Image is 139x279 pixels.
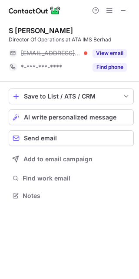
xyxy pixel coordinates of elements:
button: Add to email campaign [9,151,134,167]
div: Director Of Operations at ATA IMS Berhad [9,36,134,44]
div: Save to List / ATS / CRM [24,93,119,100]
div: S [PERSON_NAME] [9,26,73,35]
span: Notes [23,192,130,200]
button: Find work email [9,172,134,184]
button: save-profile-one-click [9,88,134,104]
span: AI write personalized message [24,114,116,121]
button: Reveal Button [93,63,127,71]
button: Notes [9,190,134,202]
button: Send email [9,130,134,146]
span: Find work email [23,174,130,182]
span: Send email [24,135,57,142]
span: Add to email campaign [23,156,93,163]
span: [EMAIL_ADDRESS][DOMAIN_NAME] [21,49,81,57]
button: AI write personalized message [9,109,134,125]
img: ContactOut v5.3.10 [9,5,61,16]
button: Reveal Button [93,49,127,58]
